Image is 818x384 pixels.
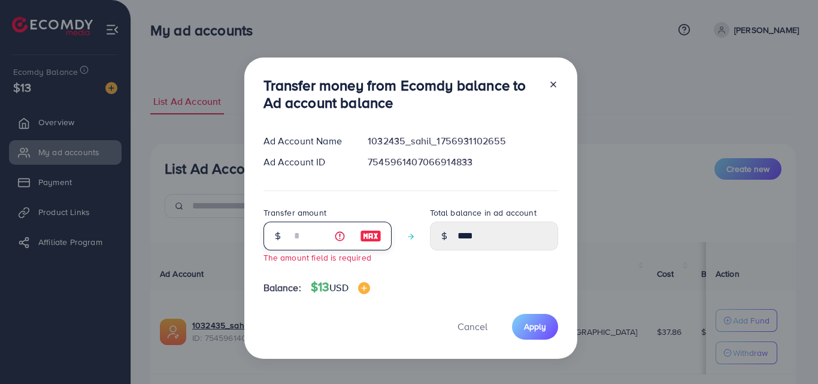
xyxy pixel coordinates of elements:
[329,281,348,294] span: USD
[263,207,326,219] label: Transfer amount
[358,134,567,148] div: 1032435_sahil_1756931102655
[767,330,809,375] iframe: Chat
[254,134,359,148] div: Ad Account Name
[443,314,502,340] button: Cancel
[263,77,539,111] h3: Transfer money from Ecomdy balance to Ad account balance
[263,281,301,295] span: Balance:
[524,320,546,332] span: Apply
[430,207,537,219] label: Total balance in ad account
[512,314,558,340] button: Apply
[358,155,567,169] div: 7545961407066914833
[358,282,370,294] img: image
[311,280,370,295] h4: $13
[263,252,371,263] small: The amount field is required
[360,229,381,243] img: image
[254,155,359,169] div: Ad Account ID
[458,320,487,333] span: Cancel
